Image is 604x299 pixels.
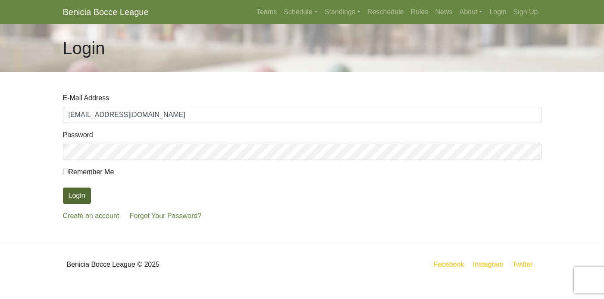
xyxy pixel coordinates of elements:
[364,3,407,21] a: Reschedule
[510,259,539,270] a: Twitter
[456,3,486,21] a: About
[63,167,114,177] label: Remember Me
[280,3,321,21] a: Schedule
[63,3,149,21] a: Benicia Bocce League
[56,249,302,280] div: Benicia Bocce League © 2025
[63,93,110,103] label: E-Mail Address
[253,3,280,21] a: Teams
[486,3,510,21] a: Login
[510,3,541,21] a: Sign Up
[432,3,456,21] a: News
[130,212,201,219] a: Forgot Your Password?
[407,3,432,21] a: Rules
[63,38,105,59] h1: Login
[63,188,91,204] button: Login
[63,130,93,140] label: Password
[471,259,505,270] a: Instagram
[432,259,466,270] a: Facebook
[63,169,69,174] input: Remember Me
[321,3,364,21] a: Standings
[63,212,119,219] a: Create an account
